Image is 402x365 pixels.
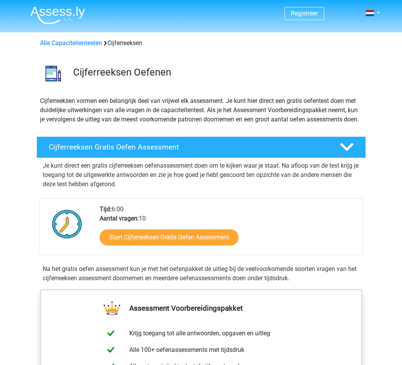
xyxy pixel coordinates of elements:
b: Tijd: [100,205,112,213]
b: Aantal vragen: [100,215,139,222]
p: Cijferreeksen vormen een belangrijk deel van vrijwel elk assessment. Je kunt hier direct een grat... [40,96,362,124]
h4: Cijferreeksen Gratis Oefen Assessment [49,143,327,151]
img: Klok [48,205,87,243]
h3: Cijferreeksen Oefenen [73,66,360,78]
img: Assessly [30,6,85,24]
a: Registreer [291,10,318,17]
p: Je kunt direct een gratis cijferreeksen oefenassessment doen om te kijken waar je staat. Na afloo... [43,161,360,189]
div: Cijferreeksen [37,39,365,48]
a: Alle Capaciteitentesten [40,39,102,47]
img: cijferreeksen [37,57,70,90]
a: Start Cijferreeksen Gratis Oefen Assessment [100,229,239,246]
div: 6:00 10 [94,205,362,255]
div: Na het gratis oefen assessment kun je met het oefenpakket de uitleg bij de veelvoorkomende soorte... [40,264,363,283]
a: Cijferreeksen Gratis Oefen Assessment [33,136,369,158]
